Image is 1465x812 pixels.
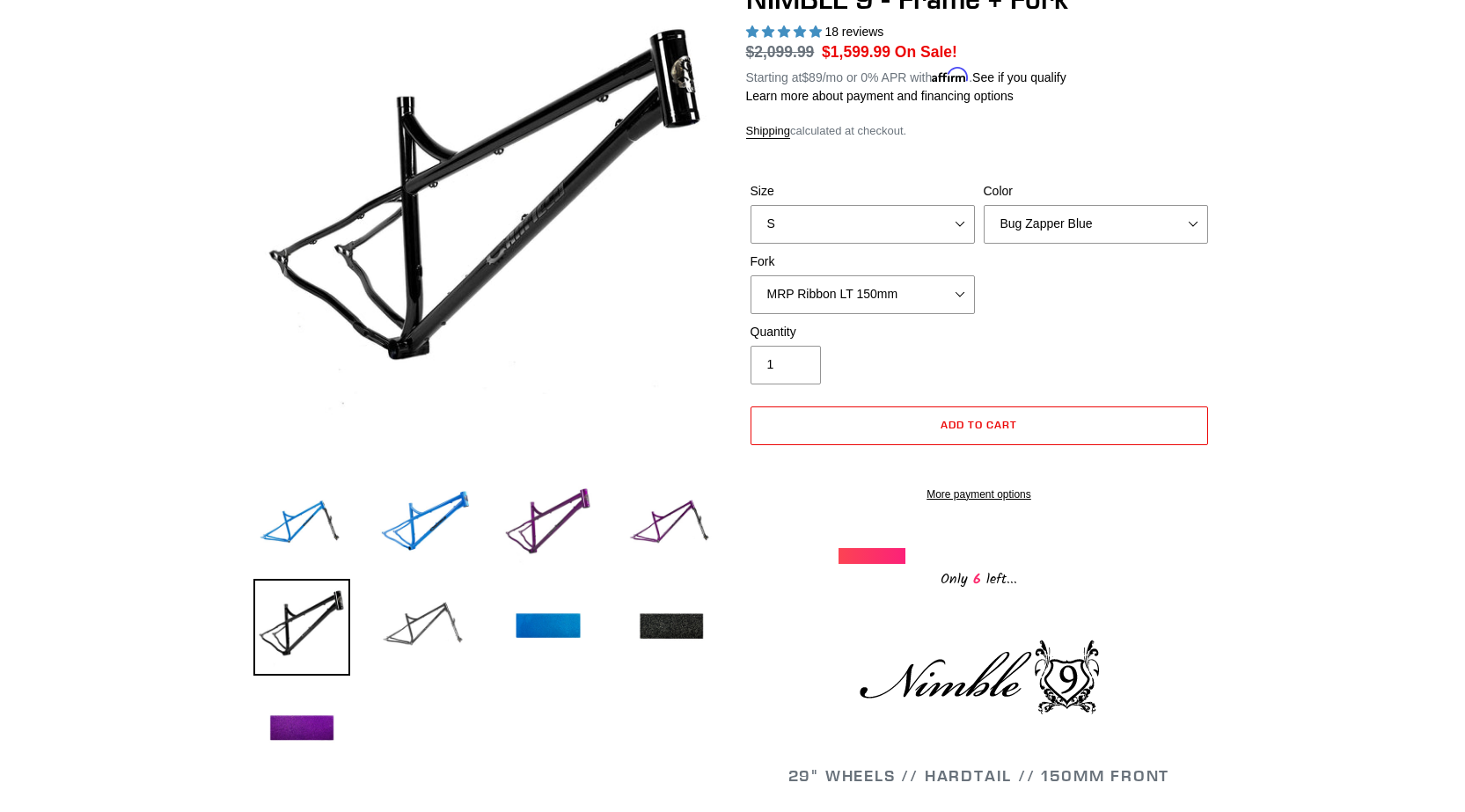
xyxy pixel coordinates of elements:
label: Color [984,182,1208,201]
span: 29" WHEELS // HARDTAIL // 150MM FRONT [788,765,1170,786]
s: $2,099.99 [746,43,815,61]
label: Fork [751,252,975,271]
span: Add to cart [941,418,1017,431]
span: 6 [968,568,986,590]
a: Learn more about payment and financing options [746,89,1014,103]
img: Load image into Gallery viewer, NIMBLE 9 - Frame + Fork [623,579,720,676]
img: Load image into Gallery viewer, NIMBLE 9 - Frame + Fork [377,579,473,676]
span: $89 [802,70,822,84]
img: Load image into Gallery viewer, NIMBLE 9 - Frame + Fork [500,579,597,676]
a: See if you qualify - Learn more about Affirm Financing (opens in modal) [972,70,1066,84]
button: Add to cart [751,406,1208,445]
img: Load image into Gallery viewer, NIMBLE 9 - Frame + Fork [253,681,350,778]
span: $1,599.99 [822,43,890,61]
span: 4.89 stars [746,25,825,39]
div: Only left... [839,564,1120,591]
img: Load image into Gallery viewer, NIMBLE 9 - Frame + Fork [500,477,597,574]
img: Load image into Gallery viewer, NIMBLE 9 - Frame + Fork [253,477,350,574]
label: Quantity [751,323,975,341]
a: Shipping [746,124,791,139]
img: Load image into Gallery viewer, NIMBLE 9 - Frame + Fork [253,579,350,676]
div: calculated at checkout. [746,122,1212,140]
p: Starting at /mo or 0% APR with . [746,64,1066,87]
label: Size [751,182,975,201]
img: Load image into Gallery viewer, NIMBLE 9 - Frame + Fork [623,477,720,574]
span: On Sale! [895,40,957,63]
img: Load image into Gallery viewer, NIMBLE 9 - Frame + Fork [377,477,473,574]
span: Affirm [932,68,969,83]
span: 18 reviews [824,25,883,39]
a: More payment options [751,486,1208,502]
